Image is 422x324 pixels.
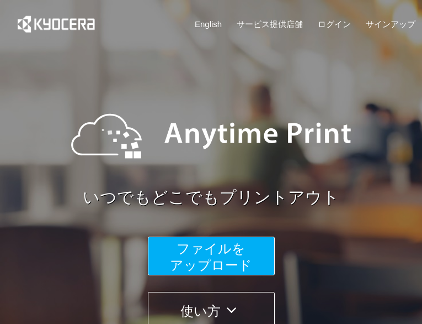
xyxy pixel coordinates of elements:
span: ファイルを ​​アップロード [170,241,252,273]
button: ファイルを​​アップロード [148,237,275,275]
a: ログイン [318,18,351,30]
a: サインアップ [366,18,415,30]
a: English [195,18,222,30]
a: サービス提供店舗 [237,18,303,30]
